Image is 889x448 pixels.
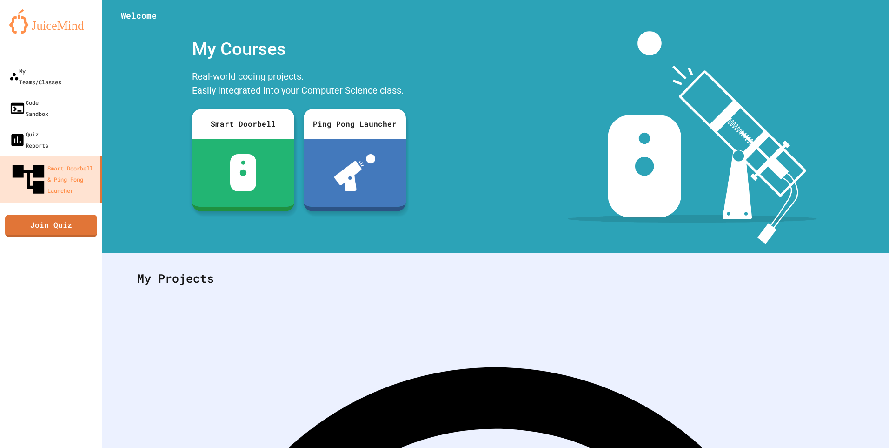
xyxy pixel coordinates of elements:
img: sdb-white.svg [230,154,257,191]
div: My Teams/Classes [9,65,61,88]
div: Quiz Reports [9,129,48,151]
img: logo-orange.svg [9,9,93,34]
div: Ping Pong Launcher [304,109,406,139]
div: Real-world coding projects. Easily integrated into your Computer Science class. [187,67,411,102]
div: My Courses [187,31,411,67]
img: banner-image-my-projects.png [568,31,817,244]
div: My Projects [128,260,863,297]
a: Join Quiz [5,215,97,237]
div: Code Sandbox [9,97,48,119]
div: Smart Doorbell [192,109,294,139]
img: ppl-with-ball.png [334,154,376,191]
div: Smart Doorbell & Ping Pong Launcher [9,160,97,198]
